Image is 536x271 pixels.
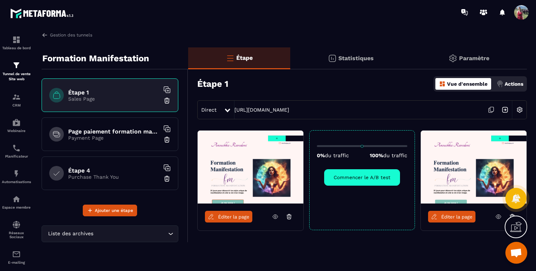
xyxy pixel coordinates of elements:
h3: Étape 1 [197,79,228,89]
p: Étape [236,54,253,61]
p: Planificateur [2,154,31,158]
img: setting-gr.5f69749f.svg [448,54,457,63]
img: image [198,131,303,204]
a: Éditer la page [205,211,252,222]
p: Réseaux Sociaux [2,231,31,239]
a: automationsautomationsAutomatisations [2,164,31,189]
a: formationformationTableau de bord [2,30,31,55]
p: 100% [370,152,407,158]
p: Espace membre [2,205,31,209]
a: automationsautomationsWebinaire [2,113,31,138]
h6: Étape 4 [68,167,159,174]
p: E-mailing [2,260,31,264]
a: schedulerschedulerPlanificateur [2,138,31,164]
img: arrow-next.bcc2205e.svg [498,103,512,117]
img: automations [12,195,21,204]
img: image [421,131,527,204]
a: Gestion des tunnels [42,32,92,38]
img: formation [12,35,21,44]
img: logo [10,7,76,20]
div: Search for option [42,225,178,242]
a: emailemailE-mailing [2,244,31,270]
p: Vue d'ensemble [447,81,488,87]
span: du traffic [325,152,349,158]
span: du traffic [383,152,407,158]
img: scheduler [12,144,21,152]
h6: Page paiement formation manifestation [68,128,159,135]
p: Paramètre [459,55,489,62]
p: Formation Manifestation [42,51,149,66]
img: actions.d6e523a2.png [497,81,503,87]
span: Liste des archives [46,230,95,238]
img: arrow [42,32,48,38]
p: CRM [2,103,31,107]
p: Webinaire [2,129,31,133]
p: Actions [505,81,523,87]
img: formation [12,93,21,101]
div: Ouvrir le chat [505,242,527,264]
img: automations [12,118,21,127]
img: formation [12,61,21,70]
p: Automatisations [2,180,31,184]
span: Ajouter une étape [95,207,133,214]
img: stats.20deebd0.svg [328,54,337,63]
img: setting-w.858f3a88.svg [513,103,527,117]
span: Direct [201,107,217,113]
img: bars-o.4a397970.svg [226,54,234,62]
img: dashboard-orange.40269519.svg [439,81,446,87]
h6: Étape 1 [68,89,159,96]
p: Tunnel de vente Site web [2,71,31,82]
a: formationformationTunnel de vente Site web [2,55,31,87]
p: Purchase Thank You [68,174,159,180]
img: trash [163,136,171,143]
a: formationformationCRM [2,87,31,113]
a: Éditer la page [428,211,475,222]
p: Sales Page [68,96,159,102]
img: email [12,250,21,259]
input: Search for option [95,230,166,238]
button: Ajouter une étape [83,205,137,216]
p: 0% [317,152,349,158]
img: trash [163,97,171,104]
button: Commencer le A/B test [324,169,400,186]
p: Tableau de bord [2,46,31,50]
img: social-network [12,220,21,229]
p: Payment Page [68,135,159,141]
span: Éditer la page [218,214,249,220]
img: trash [163,175,171,182]
p: Statistiques [338,55,374,62]
img: automations [12,169,21,178]
a: [URL][DOMAIN_NAME] [234,107,289,113]
span: Éditer la page [441,214,473,220]
a: automationsautomationsEspace membre [2,189,31,215]
a: social-networksocial-networkRéseaux Sociaux [2,215,31,244]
